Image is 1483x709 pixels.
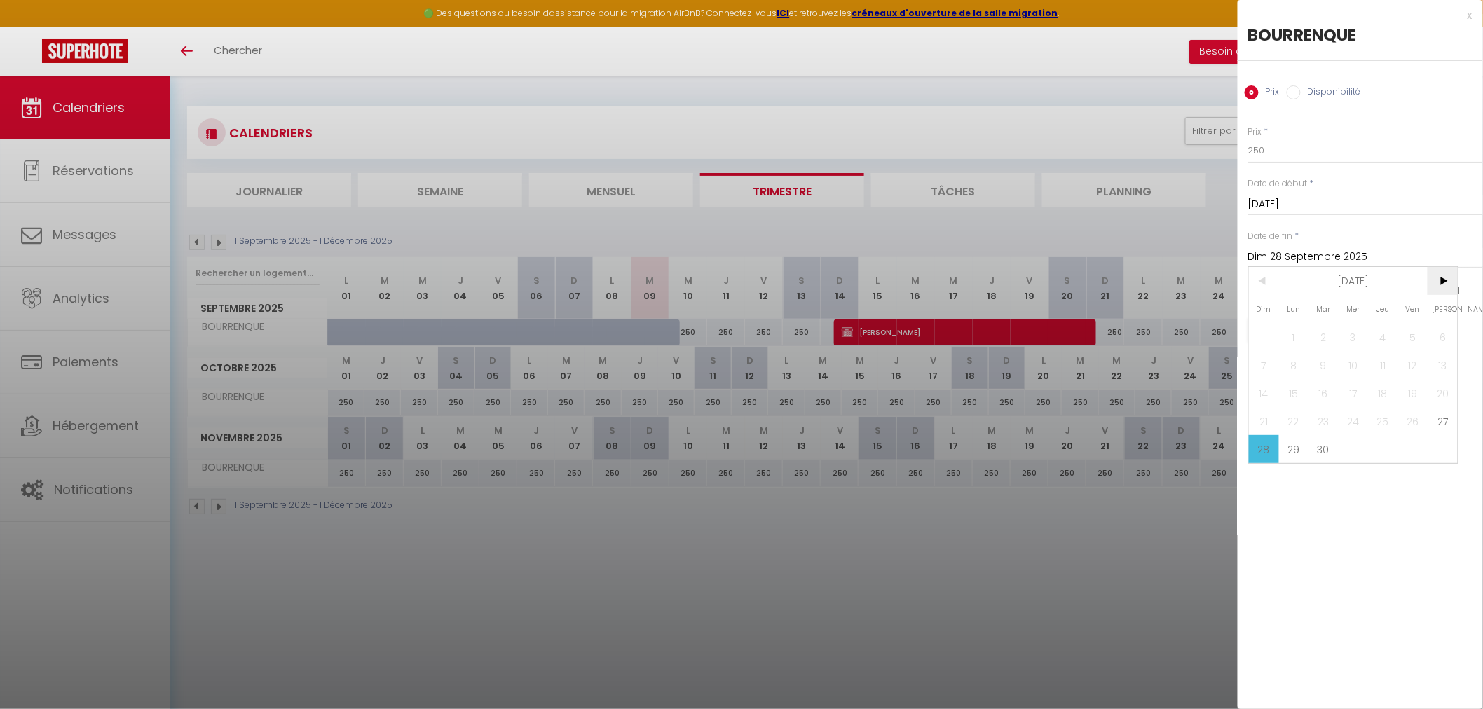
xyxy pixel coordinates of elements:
span: [PERSON_NAME] [1428,295,1458,323]
span: 3 [1339,323,1369,351]
label: Prix [1259,85,1280,101]
span: 30 [1308,435,1339,463]
span: 22 [1279,407,1309,435]
span: < [1249,267,1279,295]
span: 8 [1279,351,1309,379]
span: 1 [1279,323,1309,351]
label: Date de fin [1248,230,1293,243]
span: 11 [1368,351,1398,379]
span: 16 [1308,379,1339,407]
span: 13 [1428,351,1458,379]
span: 15 [1279,379,1309,407]
div: BOURRENQUE [1248,24,1472,46]
span: 5 [1398,323,1428,351]
span: Ven [1398,295,1428,323]
button: Ouvrir le widget de chat LiveChat [11,6,53,48]
span: 29 [1279,435,1309,463]
span: 9 [1308,351,1339,379]
span: Mar [1308,295,1339,323]
span: 19 [1398,379,1428,407]
span: 28 [1249,435,1279,463]
label: Disponibilité [1301,85,1361,101]
span: 14 [1249,379,1279,407]
span: 23 [1308,407,1339,435]
span: 25 [1368,407,1398,435]
span: Mer [1339,295,1369,323]
span: 2 [1308,323,1339,351]
span: 17 [1339,379,1369,407]
span: Dim [1249,295,1279,323]
span: 26 [1398,407,1428,435]
span: Lun [1279,295,1309,323]
span: 6 [1428,323,1458,351]
span: 4 [1368,323,1398,351]
span: > [1428,267,1458,295]
span: 21 [1249,407,1279,435]
span: 7 [1249,351,1279,379]
span: 12 [1398,351,1428,379]
span: Jeu [1368,295,1398,323]
label: Prix [1248,125,1262,139]
span: 27 [1428,407,1458,435]
span: 20 [1428,379,1458,407]
span: [DATE] [1279,267,1428,295]
div: x [1238,7,1472,24]
span: 18 [1368,379,1398,407]
span: 24 [1339,407,1369,435]
label: Date de début [1248,177,1308,191]
span: 10 [1339,351,1369,379]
